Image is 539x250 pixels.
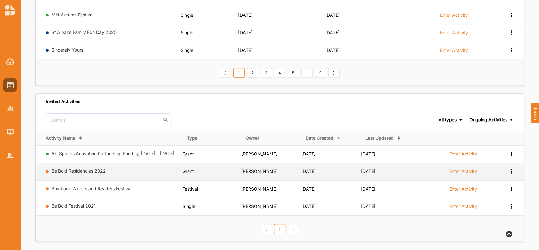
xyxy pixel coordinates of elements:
[440,47,468,53] label: Enter Activity
[3,78,17,92] a: Activities
[328,68,340,78] a: Next item
[315,68,326,78] a: 9
[288,224,299,234] a: Next item
[449,151,477,157] label: Enter Activity
[261,68,272,78] a: 3
[7,129,14,134] img: Library
[440,12,468,18] label: Enter Activity
[183,186,198,192] span: Festival
[361,168,375,174] span: [DATE]
[241,151,278,156] span: [PERSON_NAME]
[7,153,14,158] img: Organisation
[6,58,14,65] img: Dashboard
[274,224,285,234] a: 1
[51,12,93,17] a: Mid Autumn Festival
[241,168,278,174] span: [PERSON_NAME]
[46,99,80,104] div: Invited Activities
[7,106,14,111] img: Reports
[181,12,193,18] span: Single
[51,168,106,174] a: Be Bold Residencies 2022
[261,224,272,234] a: Previous item
[219,67,341,78] div: Pagination Navigation
[3,125,17,138] a: Library
[46,113,171,126] input: Search
[241,186,278,192] span: [PERSON_NAME]
[241,131,301,146] th: Owner
[306,135,333,141] div: Date Created
[51,151,174,156] a: Art Spaces Activation Partnership Funding [DATE] - [DATE]
[3,149,17,162] a: Organisation
[301,204,316,209] span: [DATE]
[301,68,313,78] a: ...
[361,204,375,209] span: [DATE]
[449,186,477,195] a: Enter Activity
[5,4,15,16] img: logo
[238,47,253,53] span: [DATE]
[274,68,285,78] a: 4
[325,30,340,35] span: [DATE]
[183,204,195,209] span: Single
[301,186,316,192] span: [DATE]
[449,151,477,160] a: Enter Activity
[51,203,96,209] a: Be Bold Festival 2021
[440,12,468,21] a: Enter Activity
[449,204,477,209] label: Enter Activity
[439,117,457,123] div: All types
[51,29,117,35] a: St Albans Family Fun Day 2025
[183,168,194,174] span: Grant
[51,47,83,52] a: Sincerely Yours
[325,47,340,53] span: [DATE]
[220,68,231,78] a: Previous item
[449,168,477,178] a: Enter Activity
[238,30,253,35] span: [DATE]
[181,30,193,35] span: Single
[361,151,375,156] span: [DATE]
[46,135,75,141] div: Activity Name
[440,29,468,39] a: Enter Activity
[238,12,253,18] span: [DATE]
[241,204,278,209] span: [PERSON_NAME]
[7,82,14,88] img: Activities
[361,186,375,192] span: [DATE]
[3,55,17,68] a: Dashboard
[233,68,245,78] a: 1
[301,151,316,156] span: [DATE]
[181,47,193,53] span: Single
[247,68,258,78] a: 2
[183,131,241,146] th: Type
[325,12,340,18] span: [DATE]
[51,186,131,191] a: Brimbank Writers and Readers Festival
[3,102,17,115] a: Reports
[259,223,300,234] div: Pagination Navigation
[288,68,299,78] a: 5
[449,203,477,213] a: Enter Activity
[183,151,194,156] span: Grant
[301,168,316,174] span: [DATE]
[449,168,477,174] label: Enter Activity
[449,186,477,192] label: Enter Activity
[440,30,468,35] label: Enter Activity
[365,135,394,141] div: Last Updated
[440,47,468,57] a: Enter Activity
[470,117,507,123] div: Ongoing Activities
